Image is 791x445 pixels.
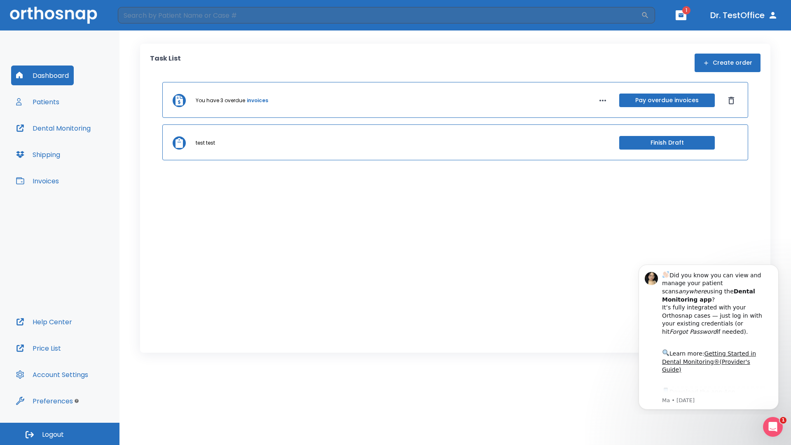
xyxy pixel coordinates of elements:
[11,92,64,112] button: Patients
[36,129,140,171] div: Download the app: | ​ Let us know if you need help getting started!
[619,136,715,150] button: Finish Draft
[10,7,97,23] img: Orthosnap
[196,139,215,147] p: test test
[11,171,64,191] button: Invoices
[626,257,791,415] iframe: Intercom notifications message
[36,131,109,146] a: App Store
[11,312,77,332] button: Help Center
[780,417,786,424] span: 1
[725,94,738,107] button: Dismiss
[150,54,181,72] p: Task List
[11,338,66,358] button: Price List
[11,391,78,411] button: Preferences
[140,13,146,19] button: Dismiss notification
[763,417,783,437] iframe: Intercom live chat
[11,66,74,85] button: Dashboard
[196,97,245,104] p: You have 3 overdue
[118,7,641,23] input: Search by Patient Name or Case #
[619,94,715,107] button: Pay overdue invoices
[73,397,80,405] div: Tooltip anchor
[36,140,140,147] p: Message from Ma, sent 5w ago
[11,145,65,164] button: Shipping
[11,365,93,384] button: Account Settings
[247,97,268,104] a: invoices
[42,430,64,439] span: Logout
[682,6,690,14] span: 1
[695,54,761,72] button: Create order
[11,118,96,138] button: Dental Monitoring
[707,8,781,23] button: Dr. TestOffice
